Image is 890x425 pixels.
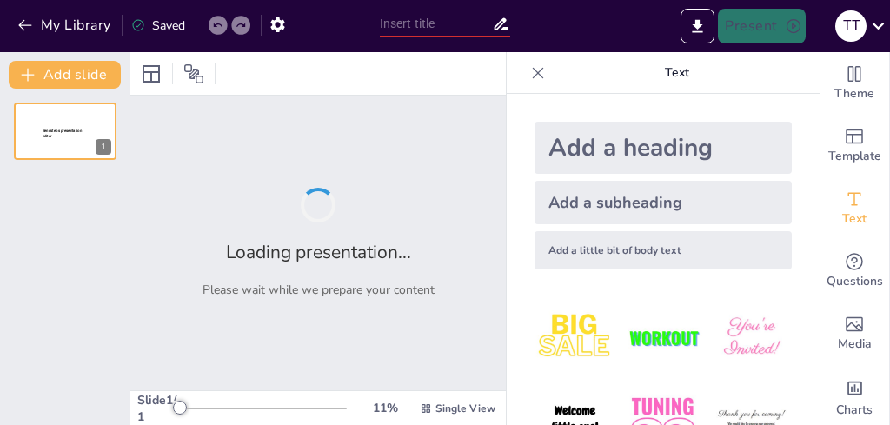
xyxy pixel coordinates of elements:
[9,61,121,89] button: Add slide
[380,11,493,37] input: Insert title
[435,402,495,415] span: Single View
[137,392,180,425] div: Slide 1 / 1
[835,10,867,42] div: T T
[43,129,82,138] span: Sendsteps presentation editor
[13,11,118,39] button: My Library
[820,52,889,115] div: Change the overall theme
[834,84,874,103] span: Theme
[96,139,111,155] div: 1
[183,63,204,84] span: Position
[827,272,883,291] span: Questions
[14,103,116,160] div: 1
[622,297,703,378] img: 2.jpeg
[836,401,873,420] span: Charts
[137,60,165,88] div: Layout
[535,297,615,378] img: 1.jpeg
[681,9,714,43] button: Export to PowerPoint
[838,335,872,354] span: Media
[835,9,867,43] button: T T
[842,209,867,229] span: Text
[535,231,792,269] div: Add a little bit of body text
[711,297,792,378] img: 3.jpeg
[828,147,881,166] span: Template
[820,115,889,177] div: Add ready made slides
[364,400,406,416] div: 11 %
[718,9,805,43] button: Present
[535,181,792,224] div: Add a subheading
[535,122,792,174] div: Add a heading
[131,17,185,34] div: Saved
[820,240,889,302] div: Get real-time input from your audience
[820,302,889,365] div: Add images, graphics, shapes or video
[203,282,435,298] p: Please wait while we prepare your content
[552,52,802,94] p: Text
[820,177,889,240] div: Add text boxes
[226,240,411,264] h2: Loading presentation...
